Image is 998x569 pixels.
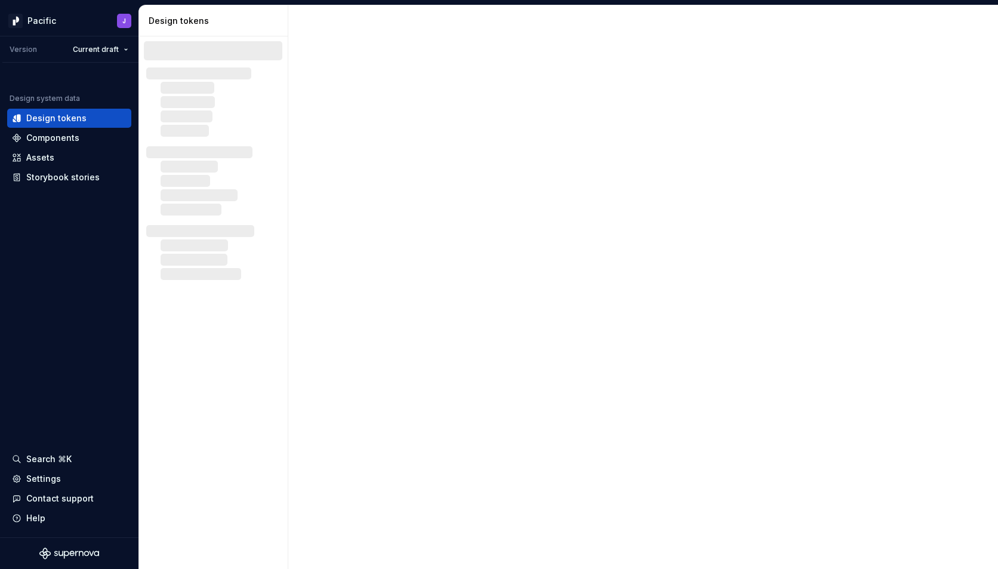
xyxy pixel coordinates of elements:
a: Settings [7,469,131,488]
div: Version [10,45,37,54]
a: Assets [7,148,131,167]
div: Settings [26,473,61,485]
svg: Supernova Logo [39,548,99,559]
a: Components [7,128,131,147]
div: Contact support [26,493,94,505]
div: Design tokens [26,112,87,124]
a: Design tokens [7,109,131,128]
button: Contact support [7,489,131,508]
div: Design system data [10,94,80,103]
div: Search ⌘K [26,453,72,465]
button: Current draft [67,41,134,58]
a: Storybook stories [7,168,131,187]
button: Search ⌘K [7,450,131,469]
div: Help [26,512,45,524]
img: 8d0dbd7b-a897-4c39-8ca0-62fbda938e11.png [8,14,23,28]
div: J [122,16,126,26]
div: Assets [26,152,54,164]
span: Current draft [73,45,119,54]
div: Design tokens [149,15,283,27]
div: Storybook stories [26,171,100,183]
div: Components [26,132,79,144]
div: Pacific [27,15,56,27]
button: PacificJ [2,8,136,33]
button: Help [7,509,131,528]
